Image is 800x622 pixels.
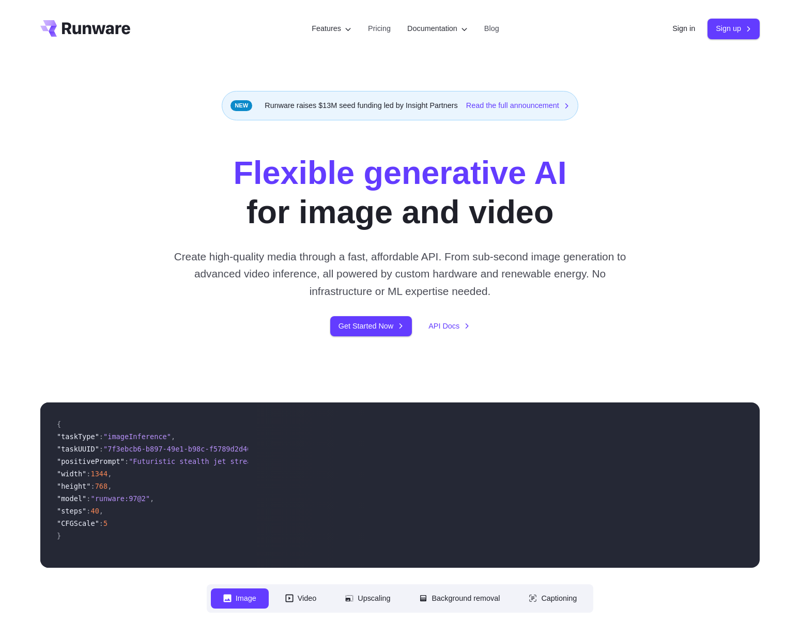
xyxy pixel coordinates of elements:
[57,494,86,503] span: "model"
[103,432,171,441] span: "imageInference"
[129,457,514,465] span: "Futuristic stealth jet streaking through a neon-lit cityscape with glowing purple exhaust"
[234,154,567,191] strong: Flexible generative AI
[466,100,570,112] a: Read the full announcement
[125,457,129,465] span: :
[99,445,103,453] span: :
[170,248,630,300] p: Create high-quality media through a fast, affordable API. From sub-second image generation to adv...
[107,482,112,490] span: ,
[57,507,86,515] span: "steps"
[90,470,107,478] span: 1344
[312,23,351,35] label: Features
[707,19,760,39] a: Sign up
[57,519,99,527] span: "CFGScale"
[273,588,329,609] button: Video
[90,494,150,503] span: "runware:97@2"
[57,445,99,453] span: "taskUUID"
[99,432,103,441] span: :
[234,153,567,231] h1: for image and video
[99,507,103,515] span: ,
[57,470,86,478] span: "width"
[86,494,90,503] span: :
[484,23,499,35] a: Blog
[95,482,108,490] span: 768
[57,457,125,465] span: "positivePrompt"
[57,532,61,540] span: }
[40,20,130,37] a: Go to /
[407,23,468,35] label: Documentation
[333,588,403,609] button: Upscaling
[103,445,264,453] span: "7f3ebcb6-b897-49e1-b98c-f5789d2d40d7"
[90,507,99,515] span: 40
[516,588,589,609] button: Captioning
[150,494,154,503] span: ,
[90,482,95,490] span: :
[428,320,470,332] a: API Docs
[368,23,391,35] a: Pricing
[57,432,99,441] span: "taskType"
[407,588,512,609] button: Background removal
[211,588,269,609] button: Image
[57,482,90,490] span: "height"
[222,91,578,120] div: Runware raises $13M seed funding led by Insight Partners
[107,470,112,478] span: ,
[103,519,107,527] span: 5
[57,420,61,428] span: {
[672,23,695,35] a: Sign in
[86,507,90,515] span: :
[99,519,103,527] span: :
[330,316,412,336] a: Get Started Now
[171,432,175,441] span: ,
[86,470,90,478] span: :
